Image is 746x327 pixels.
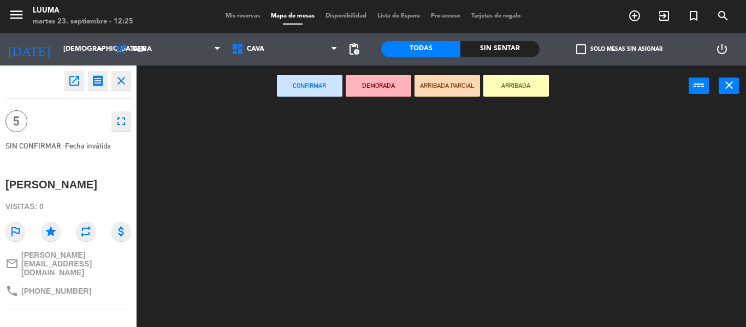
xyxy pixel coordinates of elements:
[5,110,27,132] span: 5
[5,197,131,216] div: Visitas: 0
[576,44,662,54] label: Solo mesas sin asignar
[723,79,736,92] i: close
[8,7,25,27] button: menu
[628,9,641,22] i: add_circle_outline
[21,251,131,277] span: [PERSON_NAME][EMAIL_ADDRESS][DOMAIN_NAME]
[76,222,96,241] i: repeat
[33,16,133,27] div: martes 23. septiembre - 12:25
[5,141,61,150] span: SIN CONFIRMAR
[381,41,460,57] div: Todas
[346,75,411,97] button: DEMORADA
[247,45,264,53] span: Cava
[5,176,97,194] div: [PERSON_NAME]
[5,284,19,298] i: phone
[265,13,320,19] span: Mapa de mesas
[115,115,128,128] i: fullscreen
[64,71,84,91] button: open_in_new
[41,222,61,241] i: star
[5,222,25,241] i: outlined_flag
[115,74,128,87] i: close
[33,5,133,16] div: Luuma
[93,43,106,56] i: arrow_drop_down
[347,43,360,56] span: pending_actions
[415,75,480,97] button: ARRIBADA PARCIAL
[88,71,108,91] button: receipt
[111,111,131,131] button: fullscreen
[372,13,425,19] span: Lista de Espera
[466,13,526,19] span: Tarjetas de regalo
[5,257,19,270] i: mail_outline
[717,9,730,22] i: search
[576,44,586,54] span: check_box_outline_blank
[68,74,81,87] i: open_in_new
[658,9,671,22] i: exit_to_app
[687,9,700,22] i: turned_in_not
[8,7,25,23] i: menu
[692,79,706,92] i: power_input
[715,43,729,56] i: power_settings_new
[21,287,91,295] span: [PHONE_NUMBER]
[5,251,131,277] a: mail_outline[PERSON_NAME][EMAIL_ADDRESS][DOMAIN_NAME]
[425,13,466,19] span: Pre-acceso
[65,141,111,150] span: Fecha inválida
[689,78,709,94] button: power_input
[111,71,131,91] button: close
[133,45,152,53] span: Cena
[277,75,342,97] button: Confirmar
[91,74,104,87] i: receipt
[483,75,549,97] button: ARRIBADA
[320,13,372,19] span: Disponibilidad
[220,13,265,19] span: Mis reservas
[719,78,739,94] button: close
[460,41,540,57] div: Sin sentar
[111,222,131,241] i: attach_money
